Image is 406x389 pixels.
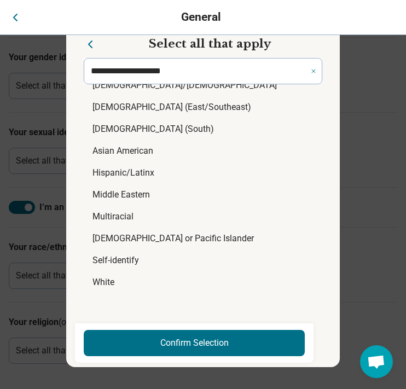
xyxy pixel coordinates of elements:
[84,38,97,51] button: Close
[84,249,322,271] li: Self-identify
[84,74,322,96] li: [DEMOGRAPHIC_DATA]/[DEMOGRAPHIC_DATA]
[84,162,322,184] li: Hispanic/Latinx
[84,118,322,140] li: [DEMOGRAPHIC_DATA] (South)
[84,330,305,356] button: Confirm Selection
[84,206,322,228] li: Multiracial
[84,271,322,293] li: White
[84,140,322,162] li: Asian American
[84,96,322,118] li: [DEMOGRAPHIC_DATA] (East/Southeast)
[84,228,322,249] li: [DEMOGRAPHIC_DATA] or Pacific Islander
[97,35,322,54] h2: Select all that apply
[84,184,322,206] li: Middle Eastern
